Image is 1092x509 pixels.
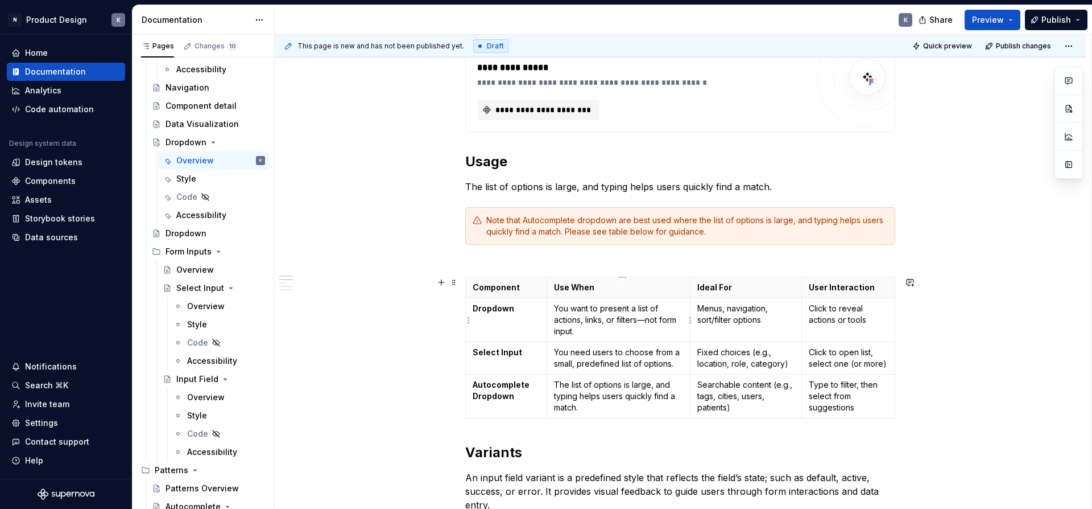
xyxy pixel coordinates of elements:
div: Data sources [25,232,78,243]
a: Storybook stories [7,210,125,228]
div: Form Inputs [147,243,270,261]
span: Preview [972,14,1004,26]
button: Contact support [7,433,125,451]
strong: User Interaction [809,282,875,292]
button: Preview [965,10,1020,30]
a: Design tokens [7,153,125,171]
button: Quick preview [909,38,977,54]
div: Overview [176,264,214,276]
a: Overview [169,388,270,407]
strong: Ideal For [697,282,732,292]
div: K [904,15,908,24]
span: Draft [487,42,504,51]
svg: Supernova Logo [38,489,94,500]
a: Assets [7,191,125,209]
strong: Use When [554,282,594,292]
div: Overview [187,301,225,312]
div: Patterns Overview [166,483,239,494]
span: Quick preview [923,42,972,51]
button: Publish changes [982,38,1056,54]
a: Settings [7,414,125,432]
div: Documentation [142,14,249,26]
div: Accessibility [187,446,237,458]
div: Code automation [25,104,94,115]
div: Component detail [166,100,237,112]
div: Patterns [155,465,188,476]
a: Patterns Overview [147,479,270,498]
div: Select Input [176,282,224,294]
div: Style [176,173,196,184]
div: Data Visualization [166,118,239,130]
button: Share [913,10,960,30]
span: Publish [1041,14,1071,26]
a: Data sources [7,228,125,247]
a: Navigation [147,79,270,97]
strong: Component [473,282,520,292]
div: Overview [187,392,225,403]
span: This page is new and has not been published yet. [297,42,464,51]
p: Type to filter, then select from suggestions [809,379,888,413]
p: The list of options is large, and typing helps users quickly find a match. [465,180,895,194]
div: Accessibility [176,64,226,75]
div: Analytics [25,85,61,96]
p: Click to open list, select one (or more) [809,347,888,370]
div: N [8,13,22,27]
h2: Usage [465,153,895,171]
a: Accessibility [169,352,270,370]
button: Search ⌘K [7,376,125,395]
div: Storybook stories [25,213,95,224]
p: Fixed choices (e.g., location, role, category) [697,347,795,370]
a: Dropdown [147,224,270,243]
a: Data Visualization [147,115,270,133]
a: Style [169,315,270,334]
a: Select Input [158,279,270,297]
a: Code [169,334,270,352]
div: K [117,15,121,24]
div: Design tokens [25,157,82,168]
div: Patterns [136,461,270,479]
p: You want to present a list of actions, links, or filters—not form input. [554,303,683,337]
button: Help [7,451,125,470]
div: Home [25,47,48,59]
div: Accessibility [187,355,237,367]
div: Notifications [25,361,77,372]
div: Navigation [166,82,209,93]
span: Publish changes [996,42,1051,51]
a: OverviewK [158,151,270,170]
a: Code [158,188,270,206]
a: Input Field [158,370,270,388]
a: Dropdown [147,133,270,151]
div: Overview [176,155,214,166]
div: Dropdown [166,137,206,148]
div: Code [187,337,208,348]
a: Documentation [7,63,125,81]
strong: Select Input [473,347,522,357]
div: Help [25,455,43,466]
div: Accessibility [176,210,226,221]
div: Style [187,410,207,421]
div: Contact support [25,436,89,448]
a: Style [158,170,270,188]
a: Overview [158,261,270,279]
p: Searchable content (e.g., tags, cities, users, patients) [697,379,795,413]
div: Design system data [9,139,76,148]
div: Code [176,191,197,203]
div: Input Field [176,373,218,385]
div: Form Inputs [166,246,212,257]
h2: Variants [465,444,895,462]
div: Code [187,428,208,440]
div: Pages [141,42,174,51]
p: You need users to choose from a small, predefined list of options. [554,347,683,370]
a: Home [7,44,125,62]
button: NProduct DesignK [2,7,130,32]
div: Search ⌘K [25,380,68,391]
button: Notifications [7,358,125,376]
a: Style [169,407,270,425]
div: Product Design [26,14,87,26]
a: Component detail [147,97,270,115]
div: Assets [25,194,52,206]
a: Accessibility [158,60,270,79]
div: Note that Autocomplete dropdown are best used where the list of options is large, and typing help... [486,215,888,237]
a: Accessibility [169,443,270,461]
